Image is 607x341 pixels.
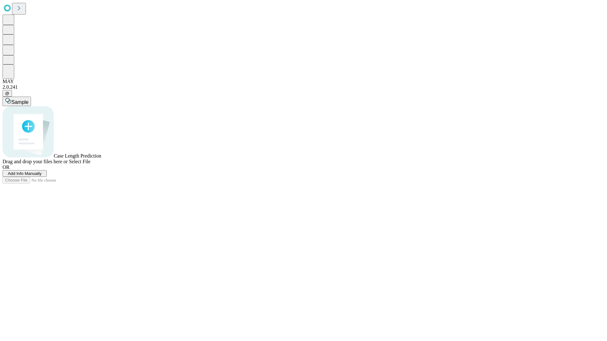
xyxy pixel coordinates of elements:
div: MAY [3,79,604,84]
span: Drag and drop your files here or [3,159,68,164]
span: Case Length Prediction [54,153,101,159]
button: Sample [3,97,31,106]
span: Select File [69,159,90,164]
button: @ [3,90,12,97]
div: 2.0.241 [3,84,604,90]
button: Add Info Manually [3,170,47,177]
span: OR [3,165,9,170]
span: Sample [11,99,28,105]
span: @ [5,91,9,96]
span: Add Info Manually [8,171,42,176]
